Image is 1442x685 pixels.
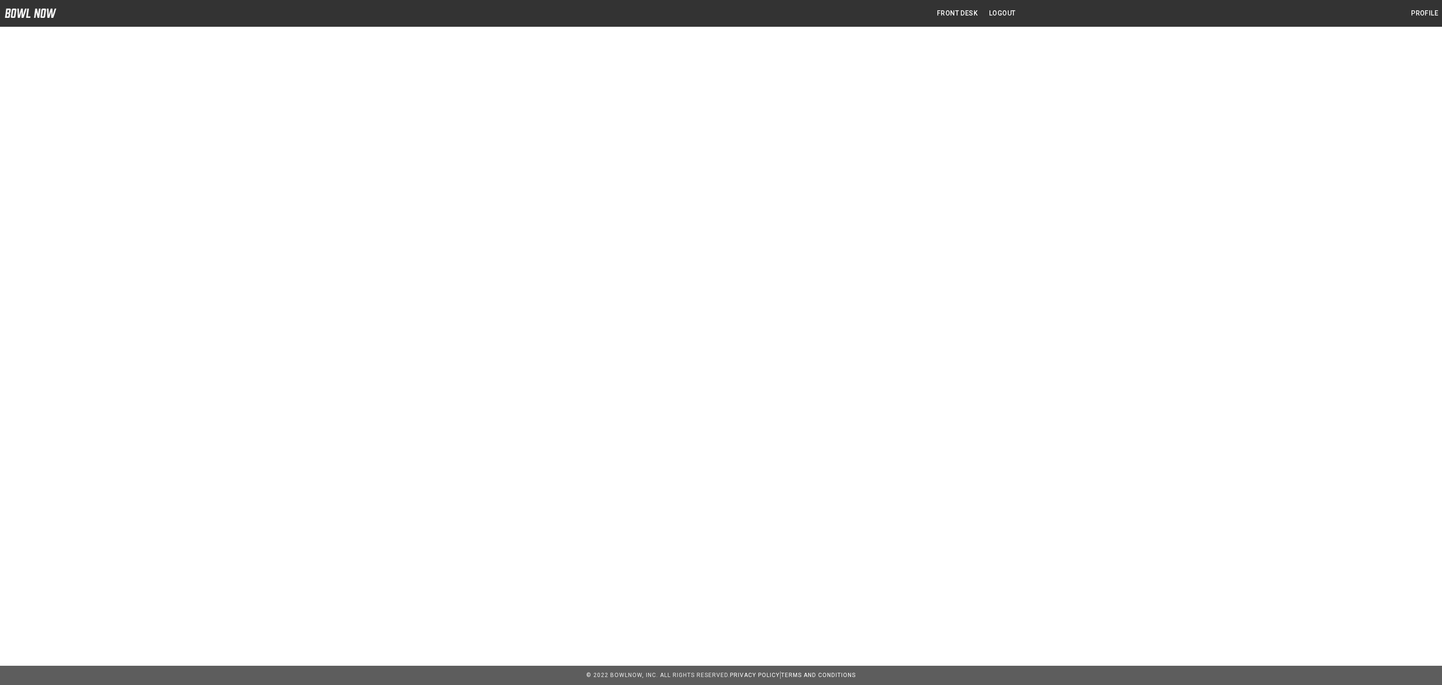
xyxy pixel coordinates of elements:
button: Front Desk [933,5,982,22]
a: Privacy Policy [730,672,780,678]
button: Profile [1407,5,1442,22]
img: logo [5,8,56,18]
button: Logout [985,5,1019,22]
span: © 2022 BowlNow, Inc. All Rights Reserved. [586,672,730,678]
a: Terms and Conditions [781,672,856,678]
